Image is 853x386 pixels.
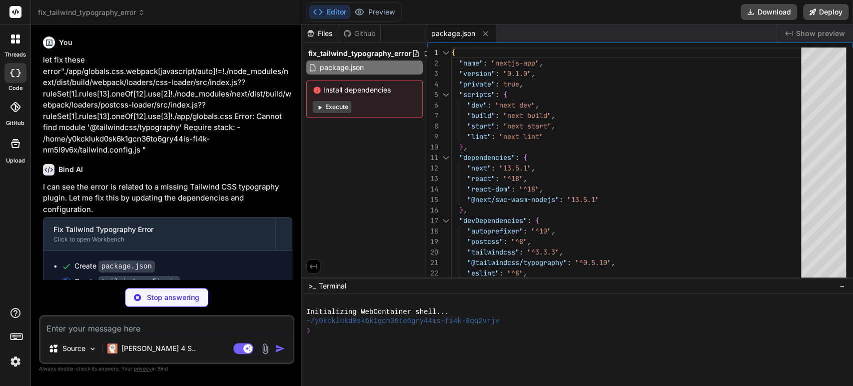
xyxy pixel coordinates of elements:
label: code [8,84,22,92]
span: "next lint" [499,132,543,141]
span: privacy [134,365,152,371]
span: : [495,174,499,183]
span: "build" [467,111,495,120]
span: >_ [308,281,316,291]
span: "private" [459,79,495,88]
span: : [495,79,499,88]
div: 15 [427,194,438,205]
span: : [523,226,527,235]
span: "^18" [519,184,539,193]
div: 8 [427,121,438,131]
span: , [539,58,543,67]
h6: You [59,37,72,47]
span: : [491,132,495,141]
span: : [499,268,503,277]
p: Stop answering [147,292,199,302]
div: Files [302,28,339,38]
span: , [535,100,539,109]
span: "react-dom" [467,184,511,193]
div: 19 [427,236,438,247]
label: Upload [6,156,25,165]
span: "nextjs-app" [491,58,539,67]
div: Click to collapse the range. [439,89,452,100]
span: Terminal [319,281,346,291]
span: "next dev" [495,100,535,109]
div: 3 [427,68,438,79]
span: package.json [319,61,365,73]
div: 11 [427,152,438,163]
span: ~/y0kcklukd0sk6k1gcn36to6gry44is-fi4k-8qq2vrjv [306,316,499,326]
span: , [527,237,531,246]
img: Pick Models [88,344,97,353]
span: "start" [467,121,495,130]
div: 10 [427,142,438,152]
button: − [838,278,847,294]
span: fix_tailwind_typography_error [38,7,145,17]
span: "scripts" [459,90,495,99]
span: { [451,48,455,57]
div: Github [339,28,380,38]
span: "^10" [531,226,551,235]
span: "autoprefixer" [467,226,523,235]
div: 1 [427,47,438,58]
span: true [503,79,519,88]
span: "lint" [467,132,491,141]
code: tailwind.config.js [98,276,180,288]
button: Execute [313,101,351,113]
span: : [495,90,499,99]
span: "0.1.0" [503,69,531,78]
span: : [491,163,495,172]
div: 9 [427,131,438,142]
span: : [495,69,499,78]
span: package.json [431,28,475,38]
div: 2 [427,58,438,68]
h6: Bind AI [58,164,83,174]
label: GitHub [6,119,24,127]
span: , [523,268,527,277]
span: , [559,247,563,256]
span: "@next/swc-wasm-nodejs" [467,195,559,204]
span: Show preview [796,28,845,38]
span: , [523,174,527,183]
span: "^8" [507,268,523,277]
span: { [535,216,539,225]
div: Click to collapse the range. [439,215,452,226]
span: "tailwindcss" [467,247,519,256]
span: "name" [459,58,483,67]
p: let fix these error"./app/globals.css.webpack[javascript/auto]!=!./node_modules/next/dist/build/w... [43,54,292,156]
p: Always double-check its answers. Your in Bind [39,364,294,373]
span: : [559,195,563,204]
span: , [611,258,615,267]
div: 21 [427,257,438,268]
button: Download [741,4,797,20]
div: 18 [427,226,438,236]
span: Install dependencies [313,85,416,95]
p: Source [62,343,85,353]
div: 7 [427,110,438,121]
div: 14 [427,184,438,194]
span: : [519,247,523,256]
img: Claude 4 Sonnet [107,343,117,353]
div: Click to collapse the range. [439,152,452,163]
span: , [531,163,535,172]
span: : [483,58,487,67]
div: 17 [427,215,438,226]
span: : [503,237,507,246]
span: "next start" [503,121,551,130]
span: , [551,111,555,120]
span: , [463,205,467,214]
span: Initializing WebContainer shell... [306,307,449,317]
div: Click to open Workbench [53,235,265,243]
div: 5 [427,89,438,100]
img: attachment [259,343,271,354]
button: Editor [309,5,350,19]
span: "postcss" [467,237,503,246]
span: , [539,184,543,193]
span: , [531,69,535,78]
button: Fix Tailwind Typography ErrorClick to open Workbench [43,217,275,250]
div: 22 [427,268,438,278]
span: : [567,258,571,267]
img: settings [7,353,24,370]
span: "dev" [467,100,487,109]
span: { [503,90,507,99]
